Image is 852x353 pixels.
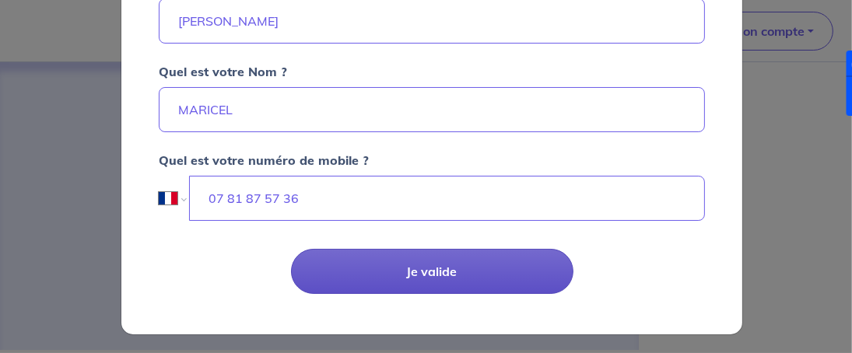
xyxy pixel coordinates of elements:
strong: Quel est votre numéro de mobile ? [159,152,369,168]
strong: Quel est votre Nom ? [159,64,287,79]
button: Je valide [291,249,573,294]
input: Ex : Durand [159,87,705,132]
input: Ex : 06 06 06 06 06 [189,176,705,221]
